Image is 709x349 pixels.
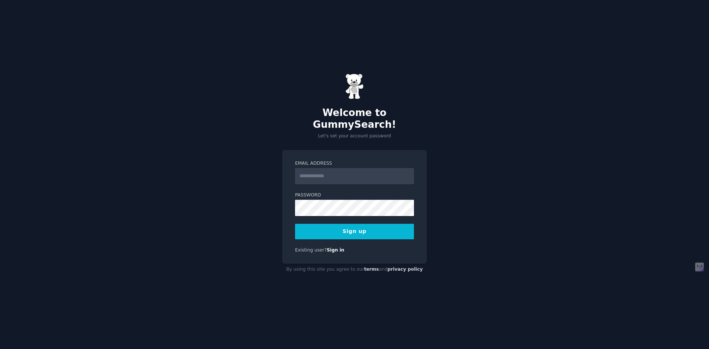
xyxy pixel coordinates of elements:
h2: Welcome to GummySearch! [282,107,427,130]
p: Let's set your account password [282,133,427,140]
img: Gummy Bear [345,73,364,99]
label: Password [295,192,414,199]
button: Sign up [295,224,414,239]
a: privacy policy [387,267,423,272]
div: By using this site you agree to our and [282,264,427,276]
label: Email Address [295,160,414,167]
span: Existing user? [295,247,327,253]
a: Sign in [327,247,345,253]
a: terms [364,267,379,272]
